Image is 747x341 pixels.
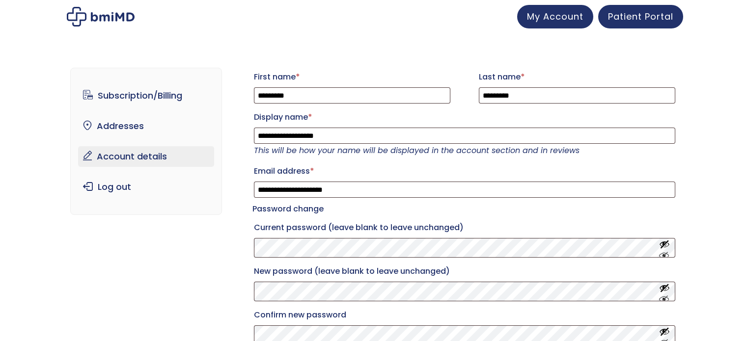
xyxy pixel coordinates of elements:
[479,69,675,85] label: Last name
[254,163,675,179] label: Email address
[67,7,135,26] img: My account
[254,220,675,236] label: Current password (leave blank to leave unchanged)
[659,239,670,257] button: Show password
[78,116,214,136] a: Addresses
[254,263,675,279] label: New password (leave blank to leave unchanged)
[608,10,673,23] span: Patient Portal
[659,283,670,301] button: Show password
[254,145,580,156] em: This will be how your name will be displayed in the account section and in reviews
[254,69,450,85] label: First name
[252,202,324,216] legend: Password change
[78,146,214,167] a: Account details
[527,10,583,23] span: My Account
[598,5,683,28] a: Patient Portal
[254,307,675,323] label: Confirm new password
[78,85,214,106] a: Subscription/Billing
[254,109,675,125] label: Display name
[70,68,222,215] nav: Account pages
[517,5,593,28] a: My Account
[78,177,214,197] a: Log out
